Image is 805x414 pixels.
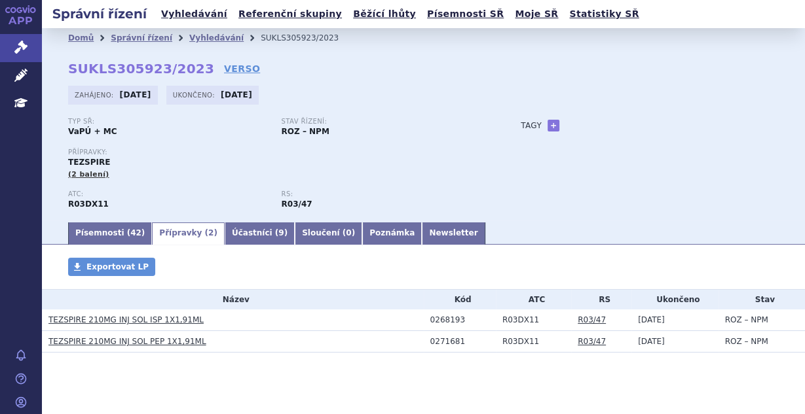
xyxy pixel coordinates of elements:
[224,62,260,75] a: VERSO
[68,61,214,77] strong: SUKLS305923/2023
[68,190,269,198] p: ATC:
[86,262,149,271] span: Exportovat LP
[152,222,225,245] a: Přípravky (2)
[496,331,571,353] td: TEZEPELUMAB
[68,33,94,43] a: Domů
[424,290,496,309] th: Kód
[173,90,217,100] span: Ukončeno:
[496,309,571,331] td: TEZEPELUMAB
[631,290,718,309] th: Ukončeno
[349,5,420,23] a: Běžící lhůty
[638,337,665,346] span: [DATE]
[261,28,356,48] li: SUKLS305923/2023
[42,5,157,23] h2: Správní řízení
[120,90,151,99] strong: [DATE]
[719,309,805,331] td: ROZ – NPM
[282,190,482,198] p: RS:
[48,315,204,324] a: TEZSPIRE 210MG INJ SOL ISP 1X1,91ML
[521,118,542,133] h3: Tagy
[578,315,606,324] a: R03/47
[578,337,606,346] a: R03/47
[75,90,116,100] span: Zahájeno:
[565,5,643,23] a: Statistiky SŘ
[719,331,805,353] td: ROZ – NPM
[111,33,172,43] a: Správní řízení
[511,5,562,23] a: Moje SŘ
[208,228,214,237] span: 2
[430,337,496,346] div: 0271681
[48,337,206,346] a: TEZSPIRE 210MG INJ SOL PEP 1X1,91ML
[719,290,805,309] th: Stav
[157,5,231,23] a: Vyhledávání
[68,148,495,156] p: Přípravky:
[68,258,155,276] a: Exportovat LP
[282,199,312,209] strong: tezepelumab
[496,290,571,309] th: ATC
[295,222,362,245] a: Sloučení (0)
[42,290,424,309] th: Název
[423,5,508,23] a: Písemnosti SŘ
[548,120,559,131] a: +
[346,228,351,237] span: 0
[68,199,109,209] strong: TEZEPELUMAB
[282,127,329,136] strong: ROZ – NPM
[68,118,269,126] p: Typ SŘ:
[68,158,110,167] span: TEZSPIRE
[68,127,117,136] strong: VaPÚ + MC
[221,90,252,99] strong: [DATE]
[571,290,631,309] th: RS
[422,222,485,245] a: Newsletter
[68,170,109,179] span: (2 balení)
[282,118,482,126] p: Stav řízení:
[638,315,665,324] span: [DATE]
[189,33,244,43] a: Vyhledávání
[362,222,422,245] a: Poznámka
[430,315,496,324] div: 0268193
[68,222,152,245] a: Písemnosti (42)
[225,222,295,245] a: Účastníci (9)
[278,228,284,237] span: 9
[234,5,346,23] a: Referenční skupiny
[130,228,141,237] span: 42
